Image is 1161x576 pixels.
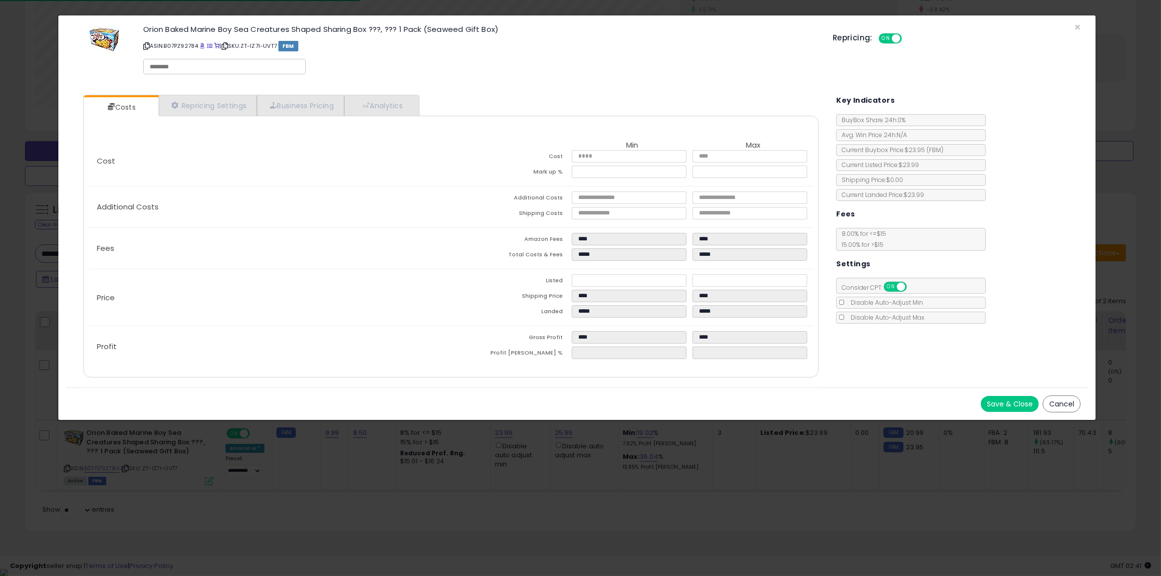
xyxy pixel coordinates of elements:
p: Price [89,294,451,302]
td: Mark up % [451,166,572,181]
th: Max [693,141,813,150]
span: × [1074,20,1081,34]
a: Costs [84,97,158,117]
td: Additional Costs [451,192,572,207]
a: Business Pricing [257,95,344,116]
span: ON [885,283,898,291]
td: Profit [PERSON_NAME] % [451,347,572,362]
span: ( FBM ) [927,146,943,154]
span: 8.00 % for <= $15 [837,229,886,249]
p: Profit [89,343,451,351]
p: Additional Costs [89,203,451,211]
h5: Repricing: [833,34,873,42]
td: Shipping Costs [451,207,572,222]
span: OFF [906,283,922,291]
span: Shipping Price: $0.00 [837,176,903,184]
span: OFF [900,34,916,43]
span: Current Buybox Price: [837,146,943,154]
span: Current Landed Price: $23.99 [837,191,924,199]
a: BuyBox page [200,42,206,50]
th: Min [572,141,693,150]
p: ASIN: B07PZ92784 | SKU: ZT-IZ7I-UVT7 [143,38,818,54]
a: Your listing only [214,42,220,50]
span: Avg. Win Price 24h: N/A [837,131,907,139]
span: $23.95 [905,146,943,154]
td: Gross Profit [451,331,572,347]
span: Consider CPT: [837,283,920,292]
a: All offer listings [207,42,213,50]
td: Cost [451,150,572,166]
p: Cost [89,157,451,165]
td: Total Costs & Fees [451,248,572,264]
h5: Settings [836,258,870,270]
span: FBM [278,41,298,51]
span: Current Listed Price: $23.99 [837,161,919,169]
p: Fees [89,244,451,252]
td: Amazon Fees [451,233,572,248]
img: 516FzQRUpDL._SL60_.jpg [89,25,119,53]
h5: Fees [836,208,855,220]
span: ON [880,34,892,43]
span: Disable Auto-Adjust Max [846,313,925,322]
span: BuyBox Share 24h: 0% [837,116,906,124]
h3: Orion Baked Marine Boy Sea Creatures Shaped Sharing Box ???, ??? 1 Pack (Seaweed Gift Box) [143,25,818,33]
td: Listed [451,274,572,290]
button: Cancel [1043,395,1081,412]
td: Landed [451,305,572,321]
td: Shipping Price [451,290,572,305]
button: Save & Close [981,396,1039,412]
span: 15.00 % for > $15 [837,240,884,249]
a: Analytics [344,95,418,116]
a: Repricing Settings [159,95,257,116]
h5: Key Indicators [836,94,895,107]
span: Disable Auto-Adjust Min [846,298,923,307]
